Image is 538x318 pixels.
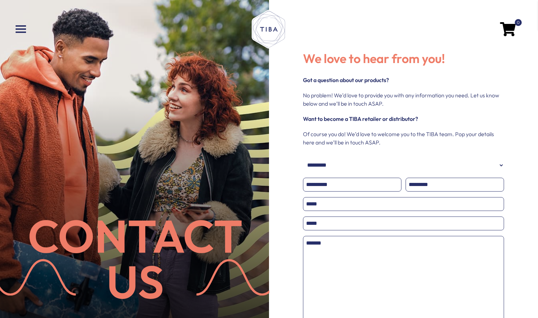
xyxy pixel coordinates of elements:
[303,77,389,83] strong: Got a question about our products?
[515,19,522,26] span: 0
[303,51,445,66] span: We love to hear from you!
[303,115,418,122] strong: Want to become a TIBA retailer or distributor?
[303,130,504,147] p: Of course you do! We’d love to welcome you to the TIBA team. Pop your details here and we’ll be i...
[500,24,515,33] a: 0
[303,91,504,108] p: No problem! We’d love to provide you with any information you need. Let us know below and we’ll b...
